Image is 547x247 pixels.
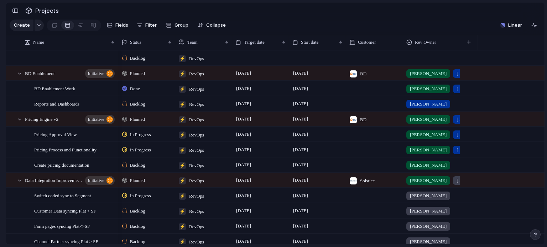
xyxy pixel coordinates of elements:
[360,70,366,77] span: BD
[85,115,115,124] button: initiative
[206,22,226,29] span: Collapse
[410,177,447,184] span: [PERSON_NAME]
[179,223,186,230] div: ⚡
[34,100,79,108] span: Reports and Dashboards
[301,39,318,46] span: Start date
[189,162,204,169] span: RevOps
[234,222,253,230] span: [DATE]
[104,20,131,31] button: Fields
[291,84,310,93] span: [DATE]
[174,22,188,29] span: Group
[34,191,91,199] span: Switch coded sync to Segment
[291,237,310,246] span: [DATE]
[291,176,310,184] span: [DATE]
[34,130,77,138] span: Pricing Approval View
[189,101,204,108] span: RevOps
[360,177,375,184] span: Solstice
[25,115,58,123] span: Pricing Engine v2
[130,85,140,92] span: Done
[410,223,447,230] span: [PERSON_NAME]
[10,20,33,31] button: Create
[410,131,447,138] span: [PERSON_NAME]
[410,116,447,123] span: [PERSON_NAME]
[234,237,253,246] span: [DATE]
[291,206,310,215] span: [DATE]
[234,84,253,93] span: [DATE]
[457,70,462,77] span: [PERSON_NAME]
[234,130,253,139] span: [DATE]
[410,146,447,154] span: [PERSON_NAME]
[410,101,447,108] span: [PERSON_NAME]
[410,238,447,245] span: [PERSON_NAME]
[457,177,462,184] span: [PERSON_NAME]
[234,176,253,184] span: [DATE]
[291,130,310,139] span: [DATE]
[130,131,151,138] span: In Progress
[88,114,104,124] span: initiative
[179,86,186,93] div: ⚡
[33,39,44,46] span: Name
[189,193,204,200] span: RevOps
[88,176,104,186] span: initiative
[195,20,229,31] button: Collapse
[234,145,253,154] span: [DATE]
[179,147,186,154] div: ⚡
[234,115,253,123] span: [DATE]
[85,176,115,185] button: initiative
[130,55,145,62] span: Backlog
[189,147,204,154] span: RevOps
[85,69,115,78] button: initiative
[34,145,97,154] span: Pricing Process and Functionality
[189,177,204,184] span: RevOps
[360,116,366,123] span: BD
[179,131,186,139] div: ⚡
[34,222,90,230] span: Farm pages syncing Plat<>SF
[457,131,462,138] span: [PERSON_NAME]
[130,39,141,46] span: Status
[25,176,83,184] span: Data Integration Improvements
[508,22,522,29] span: Linear
[189,86,204,93] span: RevOps
[162,20,192,31] button: Group
[34,206,96,215] span: Customer Data syncing Plat > SF
[130,101,145,108] span: Backlog
[130,208,145,215] span: Backlog
[291,161,310,169] span: [DATE]
[25,69,54,77] span: BD Enablement
[415,39,436,46] span: Rev Owner
[291,100,310,108] span: [DATE]
[179,193,186,200] div: ⚡
[134,20,160,31] button: Filter
[410,85,447,92] span: [PERSON_NAME]
[457,85,462,92] span: [PERSON_NAME]
[130,116,145,123] span: Planned
[410,208,447,215] span: [PERSON_NAME]
[234,100,253,108] span: [DATE]
[244,39,265,46] span: Target date
[291,191,310,200] span: [DATE]
[410,162,447,169] span: [PERSON_NAME]
[179,116,186,123] div: ⚡
[291,145,310,154] span: [DATE]
[291,222,310,230] span: [DATE]
[179,101,186,108] div: ⚡
[130,192,151,199] span: In Progress
[179,177,186,184] div: ⚡
[189,116,204,123] span: RevOps
[189,223,204,230] span: RevOps
[130,70,145,77] span: Planned
[145,22,157,29] span: Filter
[34,237,98,245] span: Channel Partner syncing Plat > SF
[179,162,186,169] div: ⚡
[291,69,310,77] span: [DATE]
[189,55,204,62] span: RevOps
[130,162,145,169] span: Backlog
[234,206,253,215] span: [DATE]
[187,39,198,46] span: Team
[189,238,204,246] span: RevOps
[457,146,462,154] span: [PERSON_NAME]
[179,55,186,62] div: ⚡
[497,20,525,31] button: Linear
[115,22,128,29] span: Fields
[291,115,310,123] span: [DATE]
